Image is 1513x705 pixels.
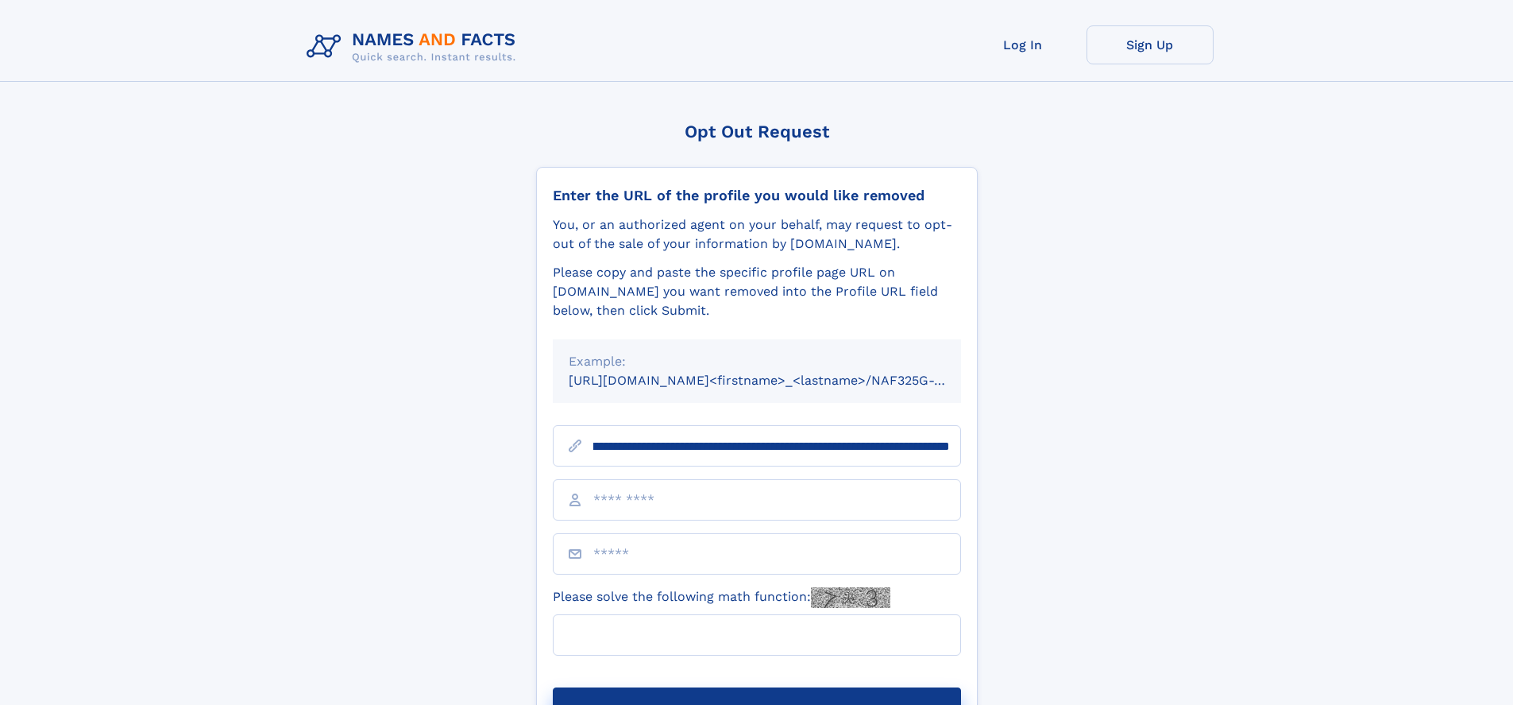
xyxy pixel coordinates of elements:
[959,25,1087,64] a: Log In
[553,587,890,608] label: Please solve the following math function:
[569,373,991,388] small: [URL][DOMAIN_NAME]<firstname>_<lastname>/NAF325G-xxxxxxxx
[569,352,945,371] div: Example:
[1087,25,1214,64] a: Sign Up
[536,122,978,141] div: Opt Out Request
[553,187,961,204] div: Enter the URL of the profile you would like removed
[553,215,961,254] div: You, or an authorized agent on your behalf, may request to opt-out of the sale of your informatio...
[553,263,961,320] div: Please copy and paste the specific profile page URL on [DOMAIN_NAME] you want removed into the Pr...
[300,25,529,68] img: Logo Names and Facts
